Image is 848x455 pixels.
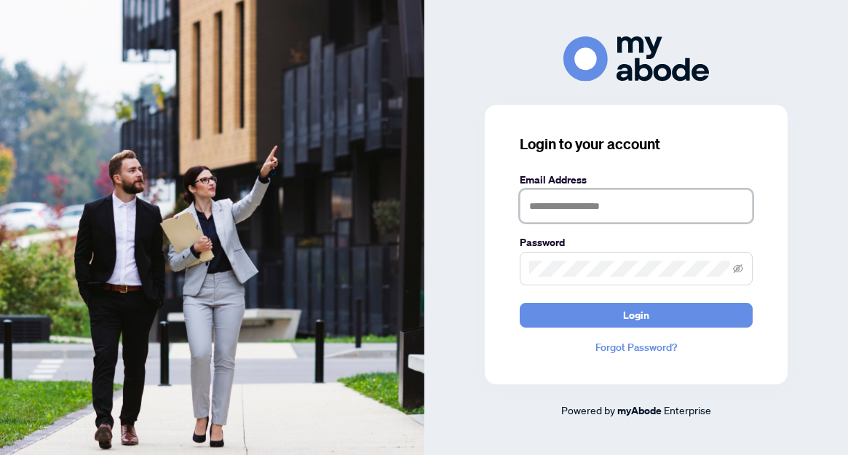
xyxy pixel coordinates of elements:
[520,339,753,355] a: Forgot Password?
[520,134,753,154] h3: Login to your account
[623,304,649,327] span: Login
[733,264,743,274] span: eye-invisible
[563,36,709,81] img: ma-logo
[520,234,753,250] label: Password
[561,403,615,416] span: Powered by
[520,172,753,188] label: Email Address
[520,303,753,328] button: Login
[664,403,711,416] span: Enterprise
[617,403,662,419] a: myAbode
